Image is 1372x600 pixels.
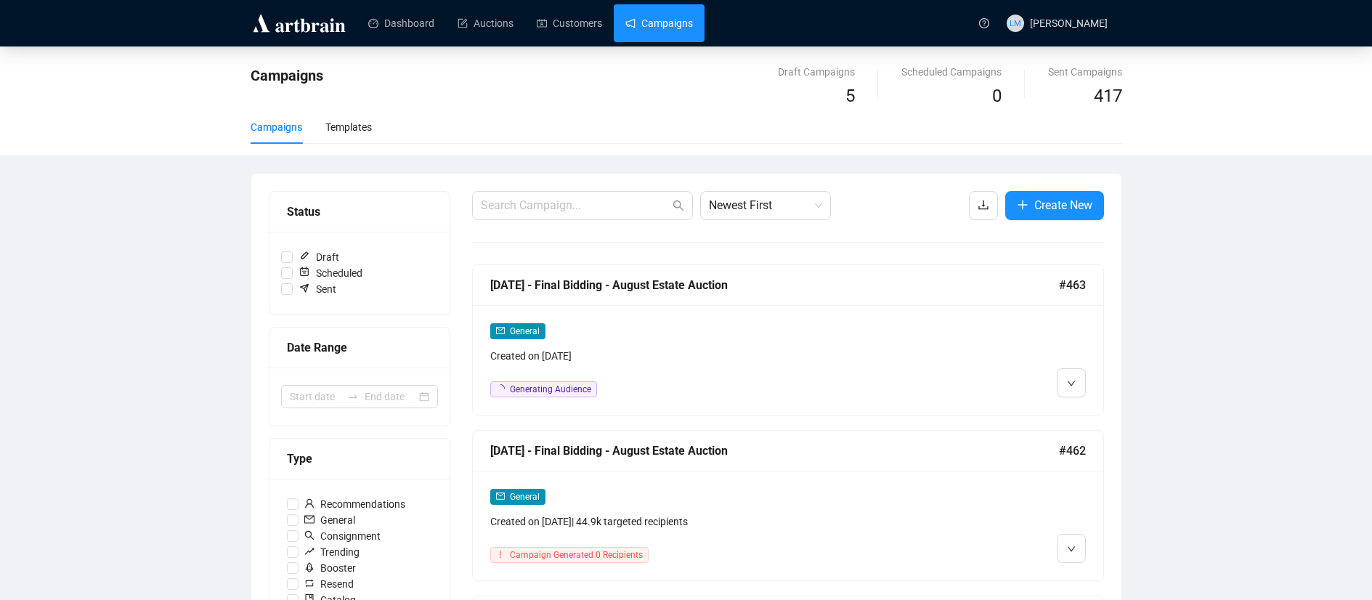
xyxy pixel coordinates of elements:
span: General [510,492,540,502]
input: Start date [290,389,341,405]
span: [PERSON_NAME] [1030,17,1108,29]
span: General [510,326,540,336]
span: Generating Audience [510,384,591,394]
span: Create New [1034,196,1092,214]
span: Trending [299,544,365,560]
span: down [1067,379,1076,388]
span: rocket [304,562,314,572]
span: mail [496,492,505,500]
span: down [1067,545,1076,554]
span: mail [304,514,314,524]
span: #462 [1059,442,1086,460]
span: to [347,391,359,402]
span: search [673,200,684,211]
a: Customers [537,4,602,42]
span: Campaign Generated 0 Recipients [510,550,643,560]
span: 0 [992,86,1002,106]
a: Dashboard [368,4,434,42]
span: Booster [299,560,362,576]
span: rise [304,546,314,556]
span: 5 [845,86,855,106]
span: 417 [1094,86,1122,106]
span: Campaigns [251,67,323,84]
span: LM [1010,17,1021,30]
div: [DATE] - Final Bidding - August Estate Auction [490,276,1059,294]
a: [DATE] - Final Bidding - August Estate Auction#462mailGeneralCreated on [DATE]| 44.9k targeted re... [472,430,1104,581]
div: Status [287,203,432,221]
span: question-circle [979,18,989,28]
span: Resend [299,576,360,592]
span: user [304,498,314,508]
div: Sent Campaigns [1048,64,1122,80]
div: Campaigns [251,119,302,135]
div: Templates [325,119,372,135]
span: search [304,530,314,540]
span: Sent [293,281,342,297]
input: End date [365,389,416,405]
div: [DATE] - Final Bidding - August Estate Auction [490,442,1059,460]
span: Recommendations [299,496,411,512]
div: Date Range [287,338,432,357]
div: Scheduled Campaigns [901,64,1002,80]
span: Scheduled [293,265,368,281]
span: Newest First [709,192,822,219]
input: Search Campaign... [481,197,670,214]
span: exclamation [496,550,505,559]
span: download [978,199,989,211]
div: Draft Campaigns [778,64,855,80]
span: mail [496,326,505,335]
a: Auctions [458,4,514,42]
button: Create New [1005,191,1104,220]
a: [DATE] - Final Bidding - August Estate Auction#463mailGeneralCreated on [DATE]loadingGenerating A... [472,264,1104,415]
a: Campaigns [625,4,693,42]
span: loading [495,384,506,394]
div: Type [287,450,432,468]
span: General [299,512,361,528]
span: plus [1017,199,1028,211]
span: swap-right [347,391,359,402]
div: Created on [DATE] | 44.9k targeted recipients [490,514,935,530]
div: Created on [DATE] [490,348,935,364]
span: retweet [304,578,314,588]
img: logo [251,12,348,35]
span: Consignment [299,528,386,544]
span: Draft [293,249,345,265]
span: #463 [1059,276,1086,294]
